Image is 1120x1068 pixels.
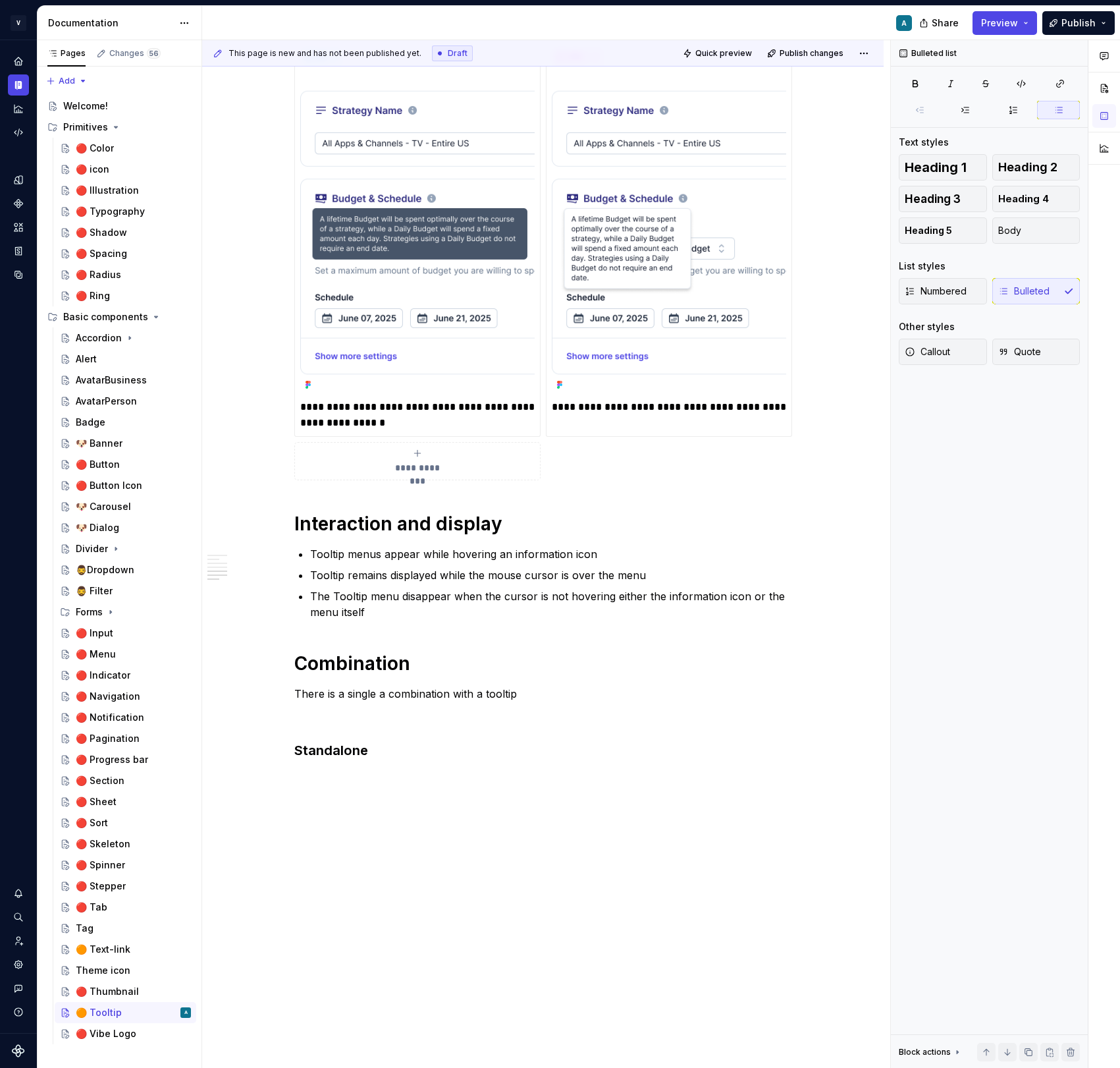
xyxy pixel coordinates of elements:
[899,154,987,181] button: Heading 1
[42,96,196,1044] div: Page tree
[992,217,1080,244] button: Body
[76,901,107,914] div: 🔴 Tab
[8,193,29,214] a: Components
[76,268,121,281] div: 🔴 Radius
[55,960,196,981] a: Theme icon
[76,247,127,260] div: 🔴 Spacing
[763,44,849,63] button: Publish changes
[1042,11,1115,35] button: Publish
[42,117,196,138] div: Primitives
[55,517,196,538] a: 🐶 Dialog
[42,306,196,327] div: Basic components
[76,584,113,598] div: 🧔‍♂️ Filter
[905,192,961,206] span: Heading 3
[76,563,134,576] div: 🧔‍♂️Dropdown
[55,1023,196,1044] a: 🔴 Vibe Logo
[76,627,113,640] div: 🔴 Input
[147,48,161,59] span: 56
[55,580,196,602] a: 🧔‍♂️ Filter
[76,648,116,661] div: 🔴 Menu
[55,981,196,1002] a: 🔴 Thumbnail
[992,154,1080,181] button: Heading 2
[11,15,26,31] div: V
[55,602,196,623] div: Forms
[55,1002,196,1023] a: 🟠 TooltipA
[901,18,907,28] div: A
[55,728,196,749] a: 🔴 Pagination
[899,136,949,149] div: Text styles
[8,240,29,262] a: Storybook stories
[8,217,29,238] div: Assets
[55,454,196,475] a: 🔴 Button
[8,122,29,143] a: Code automation
[48,16,173,30] div: Documentation
[552,71,786,394] img: 5070aa82-06d3-47ee-8d9d-b2894cae035c.png
[55,264,196,285] a: 🔴 Radius
[76,289,110,302] div: 🔴 Ring
[184,1006,188,1019] div: A
[55,243,196,264] a: 🔴 Spacing
[695,48,752,59] span: Quick preview
[76,690,140,703] div: 🔴 Navigation
[42,96,196,117] a: Welcome!
[998,161,1057,174] span: Heading 2
[998,224,1021,237] span: Body
[55,391,196,412] a: AvatarPerson
[76,437,122,450] div: 🐶 Banner
[8,930,29,951] a: Invite team
[55,623,196,644] a: 🔴 Input
[76,816,108,829] div: 🔴 Sort
[76,374,147,387] div: AvatarBusiness
[899,260,946,273] div: List styles
[8,978,29,999] button: Contact support
[55,475,196,496] a: 🔴 Button Icon
[55,496,196,517] a: 🐶 Carousel
[899,217,987,244] button: Heading 5
[8,907,29,928] div: Search ⌘K
[42,72,92,90] button: Add
[76,500,131,513] div: 🐶 Carousel
[310,588,792,620] p: The Tooltip menu disappear when the cursor is not hovering either the information icon or the men...
[55,201,196,222] a: 🔴 Typography
[973,11,1037,35] button: Preview
[8,51,29,72] div: Home
[899,1043,963,1061] div: Block actions
[899,1047,951,1057] div: Block actions
[932,16,959,30] span: Share
[913,11,967,35] button: Share
[294,652,792,675] h1: Combination
[55,918,196,939] a: Tag
[55,791,196,812] a: 🔴 Sheet
[992,186,1080,212] button: Heading 4
[76,922,93,935] div: Tag
[1061,16,1096,30] span: Publish
[8,74,29,96] a: Documentation
[310,546,792,562] p: Tooltip menus appear while hovering an information icon
[8,169,29,190] a: Design tokens
[55,686,196,707] a: 🔴 Navigation
[55,855,196,876] a: 🔴 Spinner
[3,9,34,37] button: V
[76,142,114,155] div: 🔴 Color
[76,837,130,851] div: 🔴 Skeleton
[55,749,196,770] a: 🔴 Progress bar
[905,224,952,237] span: Heading 5
[76,858,125,872] div: 🔴 Spinner
[8,954,29,975] div: Settings
[8,98,29,119] div: Analytics
[76,479,142,492] div: 🔴 Button Icon
[76,1027,136,1040] div: 🔴 Vibe Logo
[76,985,139,998] div: 🔴 Thumbnail
[899,278,987,304] button: Numbered
[981,16,1018,30] span: Preview
[8,883,29,904] button: Notifications
[679,44,758,63] button: Quick preview
[76,943,130,956] div: 🟠 Text-link
[55,159,196,180] a: 🔴 icon
[63,121,108,134] div: Primitives
[76,880,126,893] div: 🔴 Stepper
[55,707,196,728] a: 🔴 Notification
